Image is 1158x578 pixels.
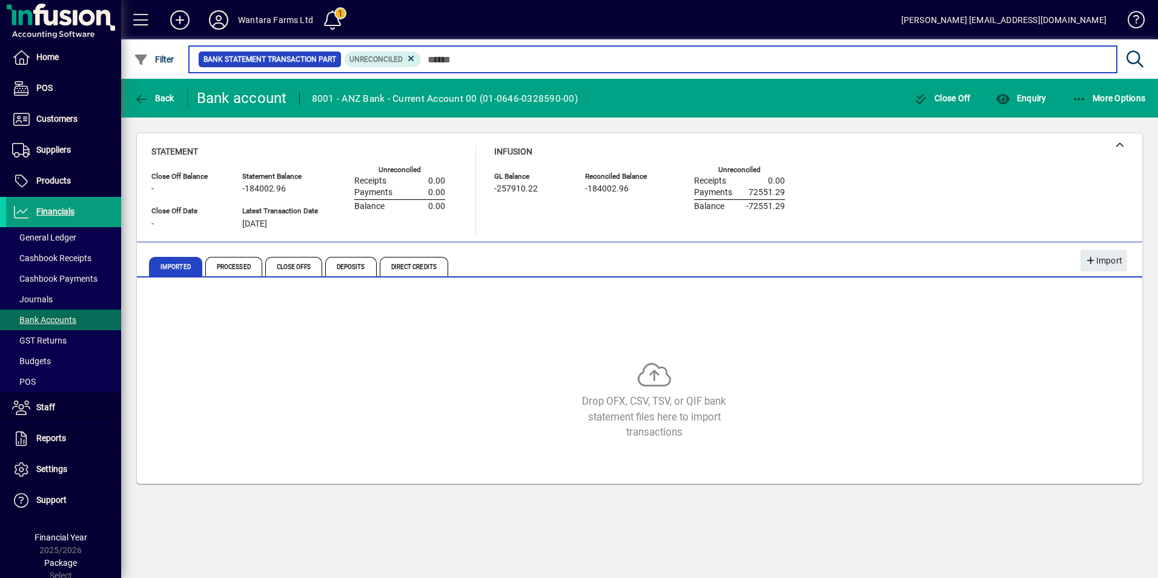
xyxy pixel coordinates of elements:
[6,289,121,310] a: Journals
[36,464,67,474] span: Settings
[265,257,322,276] span: Close Offs
[44,558,77,568] span: Package
[1080,250,1127,271] button: Import
[151,173,224,181] span: Close Off Balance
[585,173,658,181] span: Reconciled Balance
[36,433,66,443] span: Reports
[494,173,567,181] span: GL Balance
[12,356,51,366] span: Budgets
[901,10,1107,30] div: [PERSON_NAME] [EMAIL_ADDRESS][DOMAIN_NAME]
[694,202,724,211] span: Balance
[6,371,121,392] a: POS
[6,454,121,485] a: Settings
[205,257,262,276] span: Processed
[131,87,177,109] button: Back
[6,310,121,330] a: Bank Accounts
[238,10,313,30] div: Wantara Farms Ltd
[6,135,121,165] a: Suppliers
[12,294,53,304] span: Journals
[6,330,121,351] a: GST Returns
[12,233,76,242] span: General Ledger
[354,202,385,211] span: Balance
[6,248,121,268] a: Cashbook Receipts
[35,533,87,542] span: Financial Year
[914,93,971,103] span: Close Off
[12,274,98,284] span: Cashbook Payments
[345,51,422,67] mat-chip: Reconciliation Status: Unreconciled
[121,87,188,109] app-page-header-button: Back
[694,176,726,186] span: Receipts
[1085,251,1122,271] span: Import
[36,52,59,62] span: Home
[197,88,287,108] div: Bank account
[6,393,121,423] a: Staff
[12,253,91,263] span: Cashbook Receipts
[563,394,745,440] div: Drop OFX, CSV, TSV, or QIF bank statement files here to import transactions
[151,207,224,215] span: Close Off Date
[36,207,74,216] span: Financials
[746,202,785,211] span: -72551.29
[36,402,55,412] span: Staff
[6,268,121,289] a: Cashbook Payments
[12,336,67,345] span: GST Returns
[6,485,121,516] a: Support
[911,87,974,109] button: Close Off
[380,257,448,276] span: Direct Credits
[151,219,154,229] span: -
[428,202,445,211] span: 0.00
[36,145,71,154] span: Suppliers
[242,219,267,229] span: [DATE]
[1069,87,1149,109] button: More Options
[242,173,318,181] span: Statement Balance
[36,495,67,505] span: Support
[6,73,121,104] a: POS
[36,114,78,124] span: Customers
[131,48,177,70] button: Filter
[6,166,121,196] a: Products
[993,87,1049,109] button: Enquiry
[325,257,377,276] span: Deposits
[768,176,785,186] span: 0.00
[749,188,785,198] span: 72551.29
[1119,2,1143,42] a: Knowledge Base
[6,424,121,454] a: Reports
[203,53,336,65] span: Bank Statement Transaction Part
[718,166,761,174] label: Unreconciled
[12,377,36,387] span: POS
[134,93,174,103] span: Back
[6,104,121,135] a: Customers
[12,315,76,325] span: Bank Accounts
[242,207,318,215] span: Latest Transaction Date
[585,184,629,194] span: -184002.96
[6,351,121,371] a: Budgets
[694,188,732,198] span: Payments
[36,83,53,93] span: POS
[199,9,238,31] button: Profile
[996,93,1046,103] span: Enquiry
[428,188,445,198] span: 0.00
[354,188,392,198] span: Payments
[354,176,386,186] span: Receipts
[1072,93,1146,103] span: More Options
[312,89,578,108] div: 8001 - ANZ Bank - Current Account 00 (01-0646-0328590-00)
[149,257,202,276] span: Imported
[242,184,286,194] span: -184002.96
[134,55,174,64] span: Filter
[349,55,403,64] span: Unreconciled
[379,166,421,174] label: Unreconciled
[36,176,71,185] span: Products
[6,42,121,73] a: Home
[428,176,445,186] span: 0.00
[151,184,154,194] span: -
[160,9,199,31] button: Add
[494,184,538,194] span: -257910.22
[6,227,121,248] a: General Ledger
